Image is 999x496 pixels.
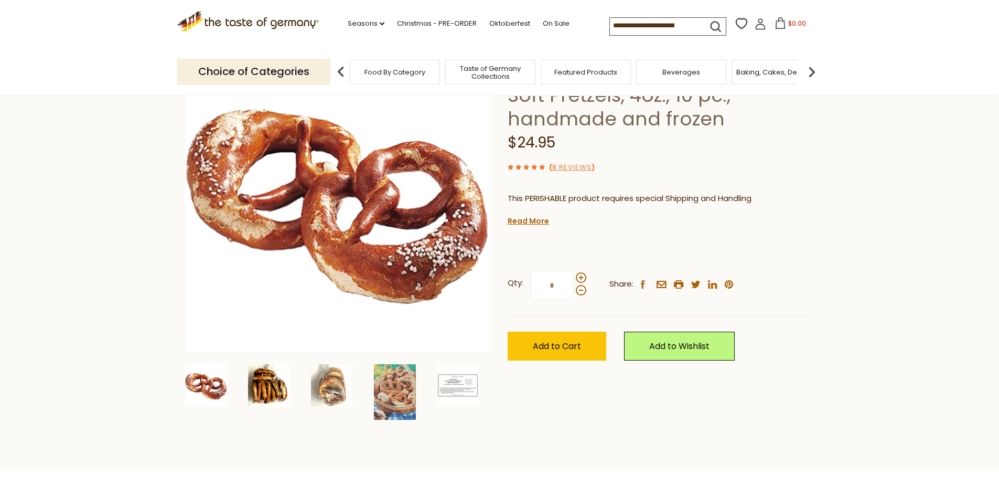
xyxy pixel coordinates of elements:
[508,277,523,290] strong: Qty:
[330,61,351,82] img: previous arrow
[374,364,416,420] img: Handmade Fresh Bavarian Beer Garden Pretzels
[531,271,574,300] input: Qty:
[437,364,479,406] img: The Taste of Germany Bavarian Soft Pretzels, 4oz., 10 pc., handmade and frozen
[364,68,425,76] a: Food By Category
[508,192,814,205] p: This PERISHABLE product requires special Shipping and Handling
[609,278,633,291] span: Share:
[489,18,530,29] a: Oktoberfest
[508,216,549,226] a: Read More
[518,213,814,226] li: We will ship this product in heat-protective packaging and ice.
[508,60,814,131] h1: The Taste of Germany Bavarian Soft Pretzels, 4oz., 10 pc., handmade and frozen
[662,68,700,76] a: Beverages
[185,45,492,352] img: The Taste of Germany Bavarian Soft Pretzels, 4oz., 10 pc., handmade and frozen
[348,18,384,29] a: Seasons
[788,19,806,28] span: $0.00
[736,68,818,76] a: Baking, Cakes, Desserts
[801,61,822,82] img: next arrow
[508,132,555,153] span: $24.95
[624,332,735,361] a: Add to Wishlist
[311,364,353,406] img: The Taste of Germany Bavarian Soft Pretzels, 4oz., 10 pc., handmade and frozen
[552,162,592,173] a: 8 Reviews
[543,18,570,29] a: On Sale
[508,332,606,361] button: Add to Cart
[185,364,227,406] img: The Taste of Germany Bavarian Soft Pretzels, 4oz., 10 pc., handmade and frozen
[177,59,330,85] p: Choice of Categories
[448,65,532,80] a: Taste of Germany Collections
[549,162,595,172] span: ( )
[397,18,477,29] a: Christmas - PRE-ORDER
[554,68,617,76] a: Featured Products
[248,364,290,406] img: The Taste of Germany Bavarian Soft Pretzels, 4oz., 10 pc., handmade and frozen
[768,17,813,33] button: $0.00
[533,340,581,352] span: Add to Cart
